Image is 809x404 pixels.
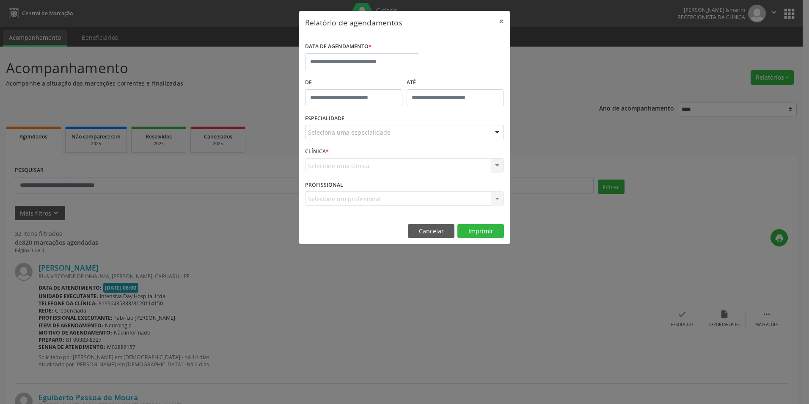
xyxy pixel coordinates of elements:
[305,145,329,158] label: CLÍNICA
[305,76,402,89] label: De
[305,178,343,191] label: PROFISSIONAL
[308,128,391,137] span: Seleciona uma especialidade
[457,224,504,238] button: Imprimir
[407,76,504,89] label: ATÉ
[493,11,510,32] button: Close
[305,112,344,125] label: ESPECIALIDADE
[305,40,371,53] label: DATA DE AGENDAMENTO
[305,17,402,28] h5: Relatório de agendamentos
[408,224,454,238] button: Cancelar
